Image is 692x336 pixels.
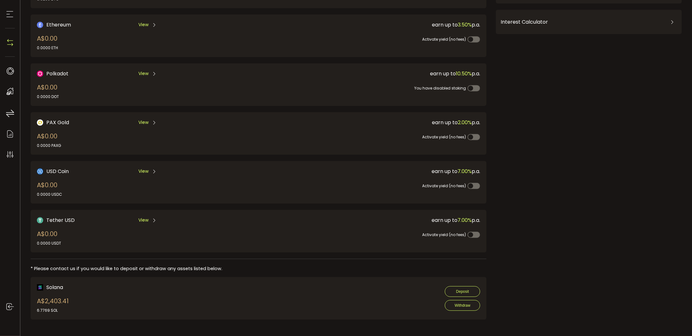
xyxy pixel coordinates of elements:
[445,286,480,297] button: Deposit
[249,119,480,126] div: earn up to p.a.
[422,183,466,188] span: Activate yield (no fees)
[249,167,480,175] div: earn up to p.a.
[37,143,61,148] div: 0.0000 PAXG
[422,37,466,42] span: Activate yield (no fees)
[37,45,58,51] div: 0.0000 ETH
[457,217,472,224] span: 7.00%
[37,192,62,197] div: 0.0000 USDC
[37,296,69,313] div: A$2,403.41
[37,240,61,246] div: 0.0000 USDT
[37,119,43,126] img: PAX Gold
[249,216,480,224] div: earn up to p.a.
[501,14,677,30] div: Interest Calculator
[37,308,69,313] div: 6.7769 SOL
[422,232,466,237] span: Activate yield (no fees)
[37,22,43,28] img: Ethereum
[37,34,58,51] div: A$0.00
[445,300,480,311] button: Withdraw
[138,119,148,126] span: View
[551,83,692,336] iframe: Chat Widget
[249,70,480,78] div: earn up to p.a.
[46,283,63,291] span: Solana
[5,38,15,47] img: N4P5cjLOiQAAAABJRU5ErkJggg==
[46,167,69,175] span: USD Coin
[456,289,469,294] span: Deposit
[249,21,480,29] div: earn up to p.a.
[37,168,43,175] img: USD Coin
[46,21,71,29] span: Ethereum
[458,119,472,126] span: 2.00%
[37,229,61,246] div: A$0.00
[37,284,43,291] img: sol_portfolio.png
[37,94,59,100] div: 0.0000 DOT
[138,70,148,77] span: View
[37,180,62,197] div: A$0.00
[457,168,472,175] span: 7.00%
[37,71,43,77] img: DOT
[138,168,148,175] span: View
[37,83,59,100] div: A$0.00
[46,119,69,126] span: PAX Gold
[46,216,75,224] span: Tether USD
[414,85,466,91] span: You have disabled staking
[46,70,68,78] span: Polkadot
[37,131,61,148] div: A$0.00
[138,217,148,223] span: View
[422,134,466,140] span: Activate yield (no fees)
[455,303,470,308] span: Withdraw
[138,21,148,28] span: View
[458,21,472,28] span: 3.50%
[31,265,486,272] div: * Please contact us if you would like to deposit or withdraw any assets listed below.
[456,70,472,77] span: 10.50%
[37,217,43,223] img: Tether USD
